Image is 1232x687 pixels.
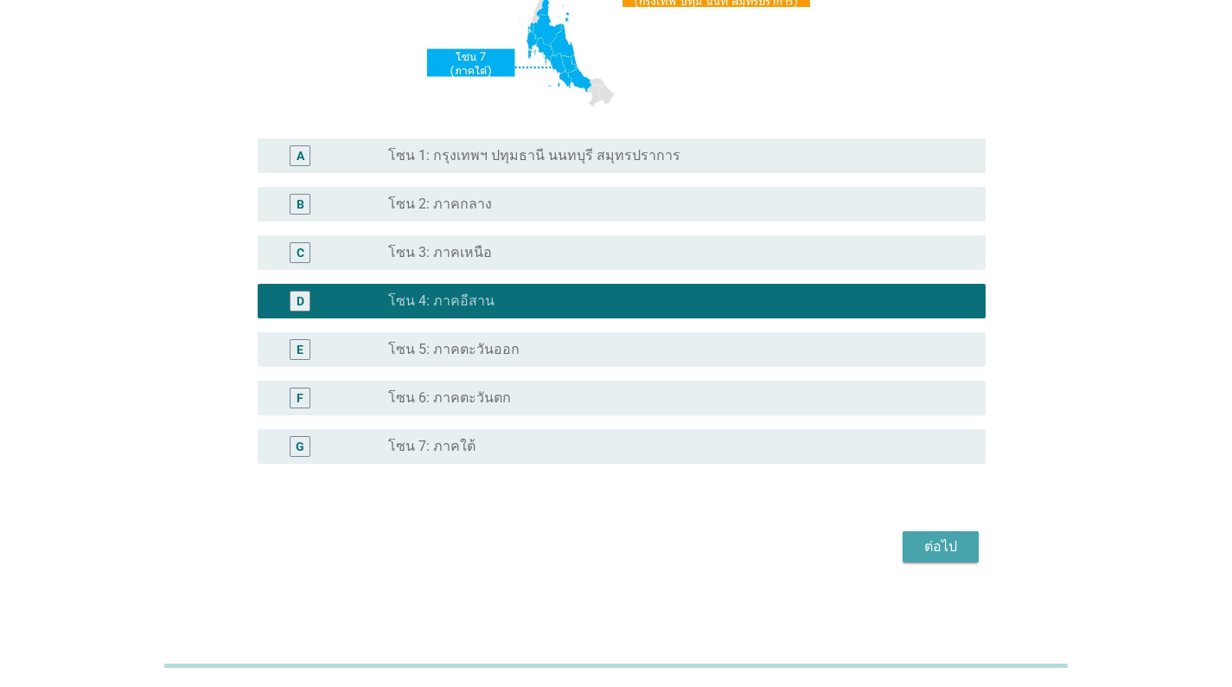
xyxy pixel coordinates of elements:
button: ต่อไป [903,531,979,562]
div: G [296,438,304,456]
label: โซน 1: กรุงเทพฯ ปทุมธานี นนทบุรี สมุทรปราการ [388,147,680,164]
div: A [297,147,304,165]
label: โซน 2: ภาคกลาง [388,196,492,213]
label: โซน 5: ภาคตะวันออก [388,341,520,358]
label: โซน 4: ภาคอีสาน [388,292,495,310]
div: ต่อไป [916,536,965,557]
label: โซน 6: ภาคตะวันตก [388,389,511,407]
label: โซน 7: ภาคใต้ [388,438,476,455]
div: C [297,244,304,262]
div: F [297,389,303,408]
div: D [297,292,304,311]
label: โซน 3: ภาคเหนือ [388,244,492,261]
div: E [297,341,303,359]
div: B [297,196,304,214]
